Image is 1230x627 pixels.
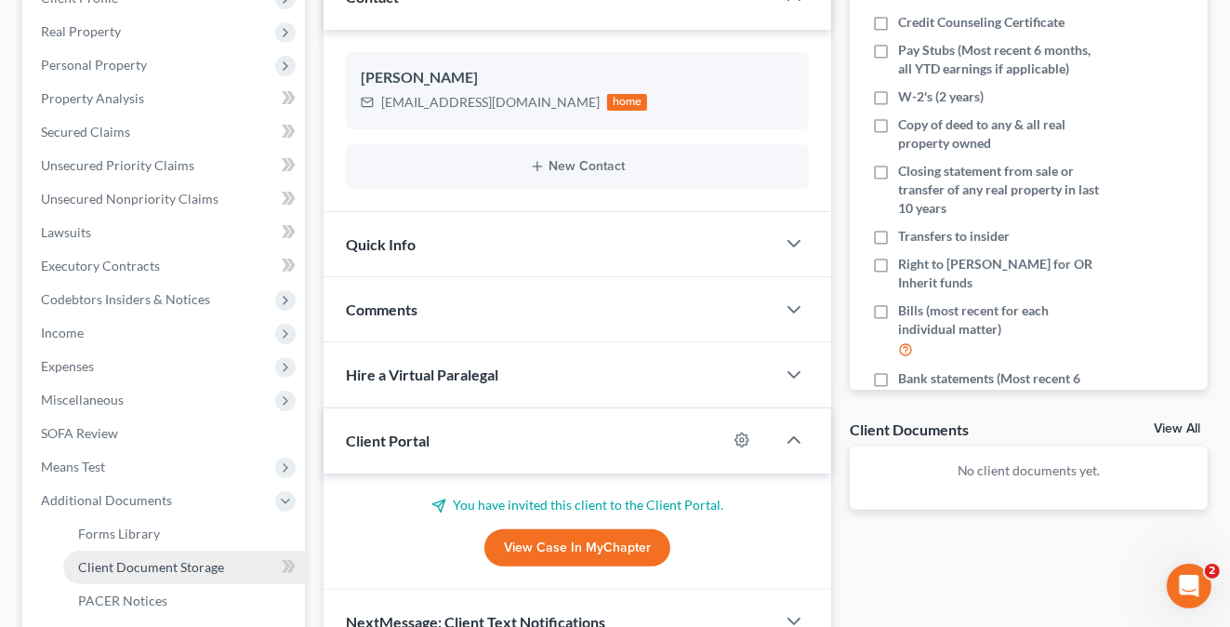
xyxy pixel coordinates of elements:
[41,57,147,73] span: Personal Property
[41,291,210,307] span: Codebtors Insiders & Notices
[26,149,305,182] a: Unsecured Priority Claims
[381,93,600,112] div: [EMAIL_ADDRESS][DOMAIN_NAME]
[41,90,144,106] span: Property Analysis
[41,224,91,240] span: Lawsuits
[41,258,160,273] span: Executory Contracts
[898,162,1103,218] span: Closing statement from sale or transfer of any real property in last 10 years
[78,526,160,541] span: Forms Library
[78,593,167,608] span: PACER Notices
[41,23,121,39] span: Real Property
[898,87,984,106] span: W-2's (2 years)
[346,235,416,253] span: Quick Info
[850,420,969,439] div: Client Documents
[361,67,795,89] div: [PERSON_NAME]
[898,13,1065,32] span: Credit Counseling Certificate
[865,461,1193,480] p: No client documents yet.
[41,325,84,340] span: Income
[78,559,224,575] span: Client Document Storage
[41,157,194,173] span: Unsecured Priority Claims
[346,496,810,514] p: You have invited this client to the Client Portal.
[26,249,305,283] a: Executory Contracts
[41,191,218,207] span: Unsecured Nonpriority Claims
[346,300,417,318] span: Comments
[898,227,1010,246] span: Transfers to insider
[26,182,305,216] a: Unsecured Nonpriority Claims
[1154,422,1200,435] a: View All
[898,369,1103,407] span: Bank statements (Most recent 6 months)
[361,159,795,174] button: New Contact
[898,41,1103,78] span: Pay Stubs (Most recent 6 months, all YTD earnings if applicable)
[26,115,305,149] a: Secured Claims
[41,425,118,441] span: SOFA Review
[41,358,94,374] span: Expenses
[26,82,305,115] a: Property Analysis
[41,459,105,474] span: Means Test
[898,115,1103,153] span: Copy of deed to any & all real property owned
[484,529,670,567] a: View Case in MyChapter
[346,366,498,383] span: Hire a Virtual Paralegal
[63,517,305,551] a: Forms Library
[1167,564,1211,608] iframe: Intercom live chat
[63,584,305,618] a: PACER Notices
[898,255,1103,292] span: Right to [PERSON_NAME] for OR Inherit funds
[346,432,430,449] span: Client Portal
[26,216,305,249] a: Lawsuits
[41,392,124,407] span: Miscellaneous
[607,94,648,111] div: home
[63,551,305,584] a: Client Document Storage
[41,492,172,508] span: Additional Documents
[26,417,305,450] a: SOFA Review
[1205,564,1220,579] span: 2
[898,301,1103,339] span: Bills (most recent for each individual matter)
[41,124,130,140] span: Secured Claims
